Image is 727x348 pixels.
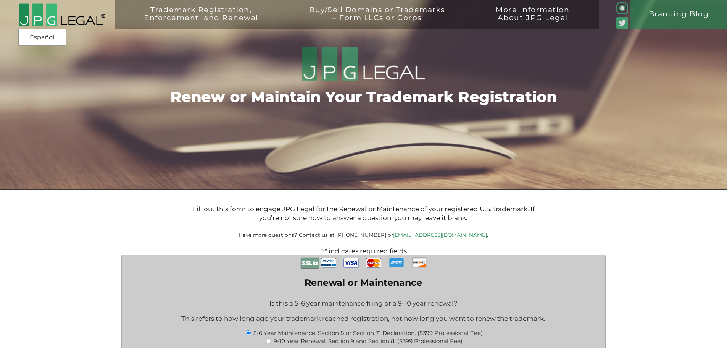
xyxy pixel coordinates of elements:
[389,255,404,270] img: AmEx
[616,17,629,29] img: Twitter_Social_Icon_Rounded_Square_Color-mid-green3-90.png
[253,329,483,337] label: 5-6 Year Maintenance, Section 8 or Section 71 Declaration. ($399 Professional Fee)
[466,214,467,222] b: .
[343,255,359,270] img: Visa
[18,3,106,27] img: 2016-logo-black-letters-3-r.png
[95,247,633,255] p: " " indicates required fields
[487,232,488,238] b: .
[122,6,280,35] a: Trademark Registration,Enforcement, and Renewal
[305,277,422,288] legend: Renewal or Maintenance
[127,295,600,329] div: Is this a 5-6 year maintenance filing or a 9-10 year renewal? This refers to how long ago your tr...
[616,2,629,15] img: glyph-logo_May2016-green3-90.png
[300,255,319,271] img: Secure Payment with SSL
[366,255,381,270] img: MasterCard
[21,31,64,44] a: Español
[321,255,336,270] img: PayPal
[189,205,538,223] p: Fill out this form to engage JPG Legal for the Renewal or Maintenance of your registered U.S. tra...
[474,6,592,35] a: More InformationAbout JPG Legal
[411,255,427,270] img: Discover
[274,337,463,345] label: 9-10 Year Renewal, Section 9 and Section 8. ($399 Professional Fee)
[393,232,487,238] a: [EMAIL_ADDRESS][DOMAIN_NAME]
[287,6,467,35] a: Buy/Sell Domains or Trademarks– Form LLCs or Corps
[239,232,488,238] small: Have more questions? Contact us at [PHONE_NUMBER] or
